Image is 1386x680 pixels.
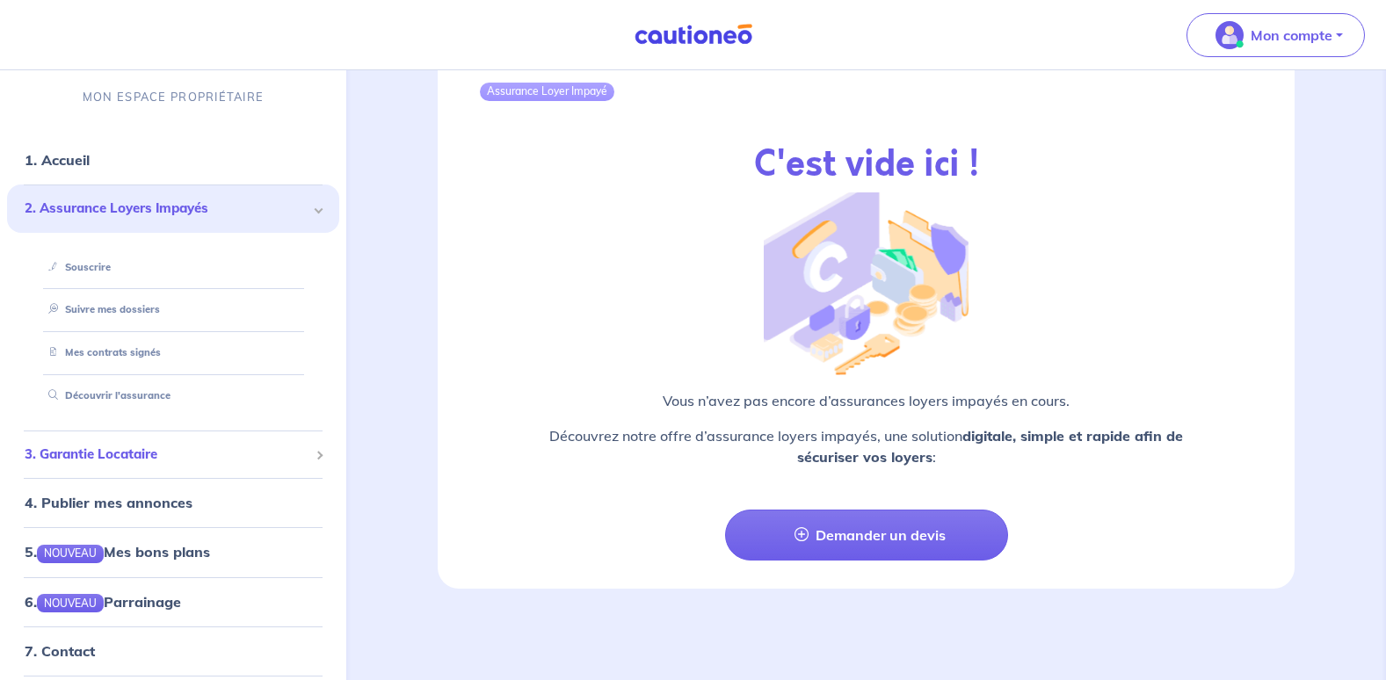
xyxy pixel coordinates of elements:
[1186,13,1365,57] button: illu_account_valid_menu.svgMon compte
[480,425,1252,467] p: Découvrez notre offre d’assurance loyers impayés, une solution :
[28,296,318,325] div: Suivre mes dossiers
[1251,25,1332,46] p: Mon compte
[797,427,1184,466] strong: digitale, simple et rapide afin de sécuriser vos loyers
[28,339,318,368] div: Mes contrats signés
[1215,21,1244,49] img: illu_account_valid_menu.svg
[7,535,339,570] div: 5.NOUVEAUMes bons plans
[25,495,192,512] a: 4. Publier mes annonces
[7,438,339,472] div: 3. Garantie Locataire
[25,445,308,465] span: 3. Garantie Locataire
[7,142,339,177] div: 1. Accueil
[480,83,614,100] div: Assurance Loyer Impayé
[41,261,111,273] a: Souscrire
[41,389,171,401] a: Découvrir l'assurance
[7,633,339,669] div: 7. Contact
[25,199,308,219] span: 2. Assurance Loyers Impayés
[764,178,968,376] img: illu_empty_gli.png
[25,593,181,611] a: 6.NOUVEAUParrainage
[628,24,759,46] img: Cautioneo
[83,89,264,105] p: MON ESPACE PROPRIÉTAIRE
[28,381,318,410] div: Découvrir l'assurance
[25,151,90,169] a: 1. Accueil
[28,253,318,282] div: Souscrire
[41,304,160,316] a: Suivre mes dossiers
[7,584,339,619] div: 6.NOUVEAUParrainage
[480,390,1252,411] p: Vous n’avez pas encore d’assurances loyers impayés en cours.
[7,184,339,233] div: 2. Assurance Loyers Impayés
[754,143,979,185] h2: C'est vide ici !
[25,642,95,660] a: 7. Contact
[7,486,339,521] div: 4. Publier mes annonces
[725,510,1008,561] a: Demander un devis
[41,347,161,359] a: Mes contrats signés
[25,544,210,561] a: 5.NOUVEAUMes bons plans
